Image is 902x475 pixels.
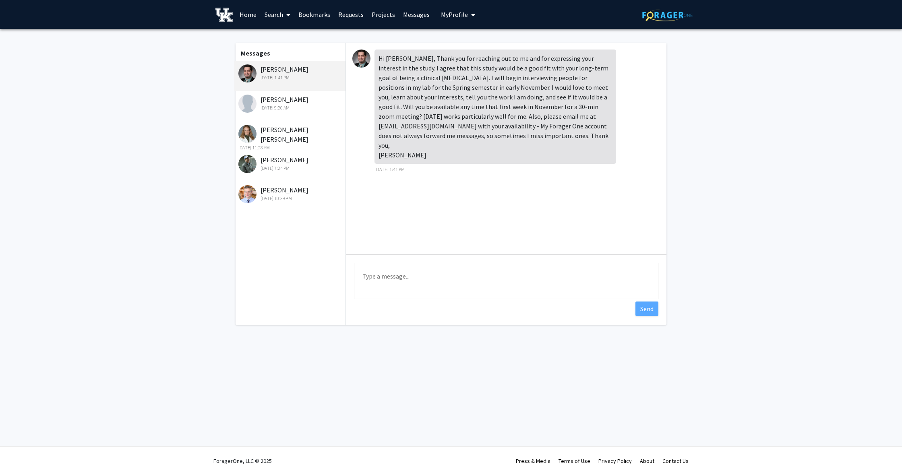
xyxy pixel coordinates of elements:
[598,457,632,465] a: Privacy Policy
[238,95,343,112] div: [PERSON_NAME]
[238,195,343,202] div: [DATE] 10:39 AM
[213,447,272,475] div: ForagerOne, LLC © 2025
[374,50,616,164] div: Hi [PERSON_NAME], Thank you for reaching out to me and for expressing your interest in the study....
[238,95,257,113] img: Peggy Keller
[215,8,233,22] img: University of Kentucky Logo
[238,125,257,143] img: Cherry Ballard Croft
[559,457,590,465] a: Terms of Use
[334,0,368,29] a: Requests
[6,439,34,469] iframe: Chat
[374,166,405,172] span: [DATE] 1:41 PM
[238,185,257,203] img: Kenneth Campbell
[261,0,294,29] a: Search
[238,144,343,151] div: [DATE] 11:28 AM
[635,302,658,316] button: Send
[640,457,654,465] a: About
[241,49,270,57] b: Messages
[642,9,693,21] img: ForagerOne Logo
[368,0,399,29] a: Projects
[238,155,257,173] img: David Westneat
[238,104,343,112] div: [DATE] 9:20 AM
[294,0,334,29] a: Bookmarks
[662,457,689,465] a: Contact Us
[352,50,370,68] img: Ian Boggero
[354,263,658,299] textarea: Message
[238,64,343,81] div: [PERSON_NAME]
[238,74,343,81] div: [DATE] 1:41 PM
[238,165,343,172] div: [DATE] 7:24 PM
[516,457,550,465] a: Press & Media
[238,185,343,202] div: [PERSON_NAME]
[399,0,434,29] a: Messages
[236,0,261,29] a: Home
[441,10,468,19] span: My Profile
[238,125,343,151] div: [PERSON_NAME] [PERSON_NAME]
[238,64,257,83] img: Ian Boggero
[238,155,343,172] div: [PERSON_NAME]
